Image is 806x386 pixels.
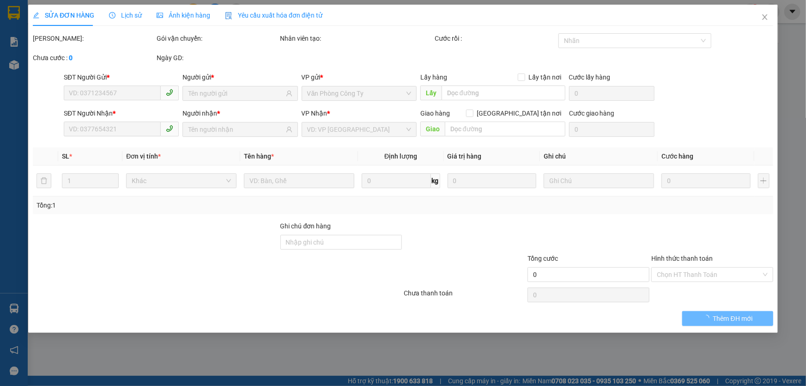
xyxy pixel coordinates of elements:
[302,72,417,82] div: VP gửi
[761,13,769,21] span: close
[126,153,161,160] span: Đơn vị tính
[420,122,445,136] span: Giao
[188,124,284,135] input: Tên người nhận
[651,255,713,262] label: Hình thức thanh toán
[302,110,327,117] span: VP Nhận
[713,313,752,324] span: Thêm ĐH mới
[157,12,210,19] span: Ảnh kiện hàng
[445,122,565,136] input: Dọc đường
[109,12,115,18] span: clock-circle
[244,153,274,160] span: Tên hàng
[33,12,94,19] span: SỬA ĐƠN HÀNG
[435,33,557,43] div: Cước rồi :
[188,88,284,98] input: Tên người gửi
[525,72,565,82] span: Lấy tận nơi
[225,12,322,19] span: Yêu cầu xuất hóa đơn điện tử
[286,90,292,97] span: user
[280,222,331,230] label: Ghi chú đơn hàng
[36,200,311,210] div: Tổng: 1
[442,86,565,100] input: Dọc đường
[448,153,482,160] span: Giá trị hàng
[33,33,155,43] div: [PERSON_NAME]:
[244,173,354,188] input: VD: Bàn, Ghế
[157,12,163,18] span: picture
[661,173,751,188] input: 0
[420,74,447,81] span: Lấy hàng
[64,108,179,118] div: SĐT Người Nhận
[384,153,417,160] span: Định lượng
[569,110,615,117] label: Cước giao hàng
[420,110,450,117] span: Giao hàng
[33,12,39,18] span: edit
[64,72,179,82] div: SĐT Người Gửi
[307,86,411,100] span: Văn Phòng Công Ty
[157,53,279,63] div: Ngày GD:
[62,153,69,160] span: SL
[166,89,173,96] span: phone
[544,173,654,188] input: Ghi Chú
[752,5,778,31] button: Close
[473,108,565,118] span: [GEOGRAPHIC_DATA] tận nơi
[33,53,155,63] div: Chưa cước :
[569,86,654,101] input: Cước lấy hàng
[569,122,654,137] input: Cước giao hàng
[431,173,440,188] span: kg
[448,173,537,188] input: 0
[182,108,297,118] div: Người nhận
[69,54,73,61] b: 0
[527,255,558,262] span: Tổng cước
[682,311,773,326] button: Thêm ĐH mới
[758,173,770,188] button: plus
[540,147,658,165] th: Ghi chú
[703,315,713,321] span: loading
[109,12,142,19] span: Lịch sử
[403,288,527,304] div: Chưa thanh toán
[36,173,51,188] button: delete
[166,125,173,132] span: phone
[182,72,297,82] div: Người gửi
[420,86,442,100] span: Lấy
[157,33,279,43] div: Gói vận chuyển:
[280,235,402,250] input: Ghi chú đơn hàng
[225,12,232,19] img: icon
[286,126,292,133] span: user
[569,74,611,81] label: Cước lấy hàng
[280,33,433,43] div: Nhân viên tạo:
[132,174,231,188] span: Khác
[661,153,693,160] span: Cước hàng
